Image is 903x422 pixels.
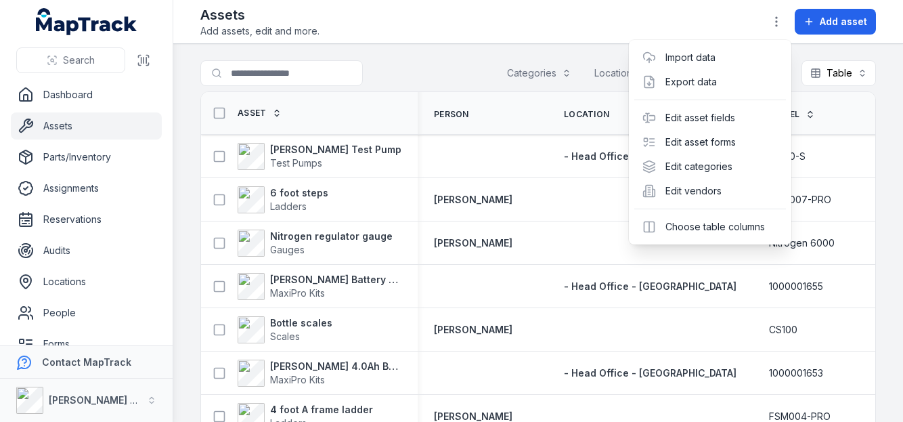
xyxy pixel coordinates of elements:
[634,154,786,179] div: Edit categories
[634,179,786,203] div: Edit vendors
[634,130,786,154] div: Edit asset forms
[634,70,786,94] div: Export data
[665,51,715,64] a: Import data
[634,215,786,239] div: Choose table columns
[634,106,786,130] div: Edit asset fields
